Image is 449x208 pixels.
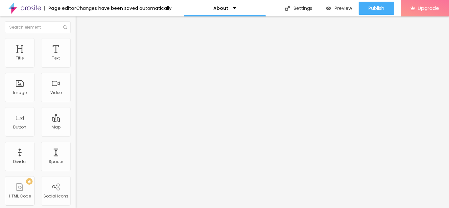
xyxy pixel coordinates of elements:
div: Image [13,90,27,95]
div: Text [52,56,60,60]
input: Search element [5,21,71,33]
span: Preview [335,6,352,11]
div: Map [52,125,60,129]
div: Button [13,125,26,129]
div: Spacer [49,159,63,164]
div: Social Icons [43,194,68,198]
div: Title [16,56,24,60]
span: Upgrade [418,5,439,11]
div: Changes have been saved automatically [76,6,172,11]
img: view-1.svg [326,6,331,11]
img: Icone [285,6,290,11]
button: Preview [319,2,359,15]
div: Divider [13,159,27,164]
iframe: Editor [76,16,449,208]
img: Icone [63,25,67,29]
div: Video [50,90,62,95]
button: Publish [359,2,394,15]
p: About [213,6,228,11]
span: Publish [368,6,384,11]
div: HTML Code [9,194,31,198]
div: Page editor [44,6,76,11]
